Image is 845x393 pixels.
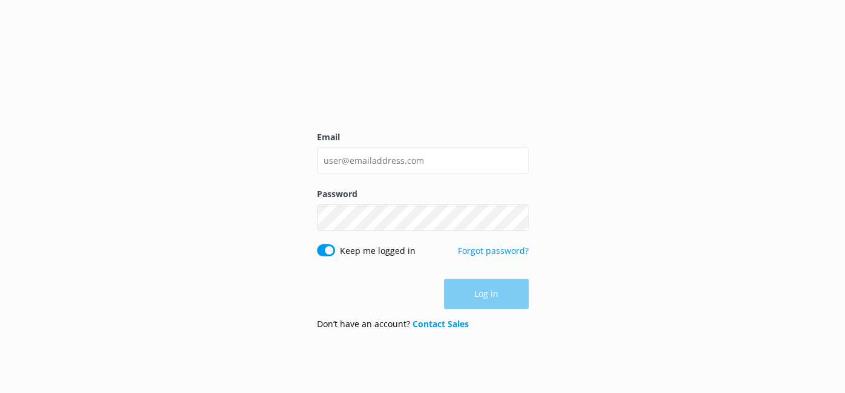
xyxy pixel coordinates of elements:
label: Email [317,131,529,144]
a: Forgot password? [458,245,529,256]
input: user@emailaddress.com [317,147,529,174]
label: Password [317,187,529,201]
button: Show password [504,206,529,230]
a: Contact Sales [413,318,469,330]
label: Keep me logged in [340,244,416,258]
p: Don’t have an account? [317,317,469,331]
